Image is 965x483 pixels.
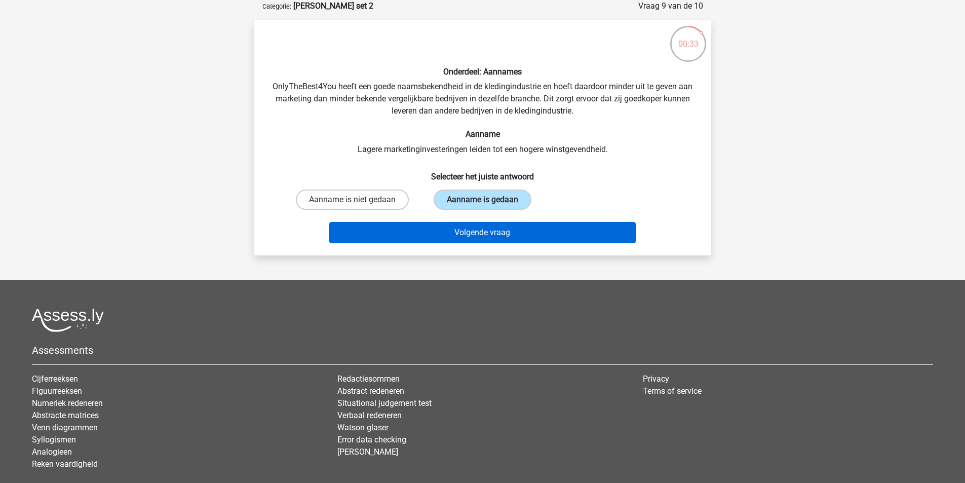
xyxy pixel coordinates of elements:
[337,386,404,396] a: Abstract redeneren
[271,67,695,77] h6: Onderdeel: Aannames
[32,459,98,469] a: Reken vaardigheid
[296,190,409,210] label: Aanname is niet gedaan
[337,374,400,384] a: Redactiesommen
[32,423,98,432] a: Venn diagrammen
[32,386,82,396] a: Figuurreeksen
[337,411,402,420] a: Verbaal redeneren
[337,423,389,432] a: Watson glaser
[32,374,78,384] a: Cijferreeksen
[337,435,406,444] a: Error data checking
[32,308,104,332] img: Assessly logo
[262,3,291,10] small: Categorie:
[669,25,707,50] div: 00:33
[32,411,99,420] a: Abstracte matrices
[643,374,669,384] a: Privacy
[434,190,531,210] label: Aanname is gedaan
[32,398,103,408] a: Numeriek redeneren
[643,386,702,396] a: Terms of service
[337,447,398,457] a: [PERSON_NAME]
[293,1,373,11] strong: [PERSON_NAME] set 2
[32,447,72,457] a: Analogieen
[258,28,707,247] div: OnlyTheBest4You heeft een goede naamsbekendheid in de kledingindustrie en hoeft daardoor minder u...
[271,129,695,139] h6: Aanname
[337,398,432,408] a: Situational judgement test
[271,164,695,181] h6: Selecteer het juiste antwoord
[329,222,636,243] button: Volgende vraag
[32,435,76,444] a: Syllogismen
[32,344,933,356] h5: Assessments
